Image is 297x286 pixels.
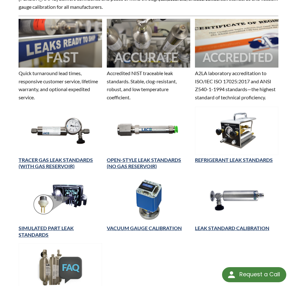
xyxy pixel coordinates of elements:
[107,19,190,68] img: Image showing the word ACCURATE overlaid on it
[222,267,286,282] div: Request a Call
[195,175,278,223] img: Leak Standard Calibration image
[239,267,280,282] div: Request a Call
[19,157,93,169] a: TRACER GAS LEAK STANDARDS (WITH GAS RESERVOIR)
[19,69,102,101] p: Quick turnaround lead times, responsive customer service, lifetime warranty, and optional expedit...
[226,270,237,280] img: round button
[195,225,269,231] a: LEAK STANDARD CALIBRATION
[19,225,74,238] a: SIMULATED PART LEAK STANDARDS
[195,107,278,155] img: Refrigerant Leak Standard image
[107,175,190,223] img: Vacuum Gauge Calibration image
[19,19,102,68] img: Image showing the word FAST overlaid on it
[195,69,278,101] p: A2LA laboratory accreditation to ISO/IEC ISO 17025:2017 and ANSI Z540-1-1994 standards—the highes...
[195,19,278,68] img: Image showing the word ACCREDITED overlaid on it
[19,175,102,223] img: Simulated Part Leak Standard image
[107,157,181,169] a: OPEN-STYLE LEAK STANDARDS (NO GAS RESERVOIR)
[195,157,273,163] a: REFRIGERANT LEAK STANDARDS
[107,107,190,155] img: Open-Style Leak Standard
[107,225,182,231] a: VACUUM GAUGE CALIBRATION
[19,107,102,155] img: Calibrated Leak Standard with Gauge
[107,69,190,101] p: Accredited NIST traceable leak standards. Stable, clog-resistant, robust, and low temperature coe...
